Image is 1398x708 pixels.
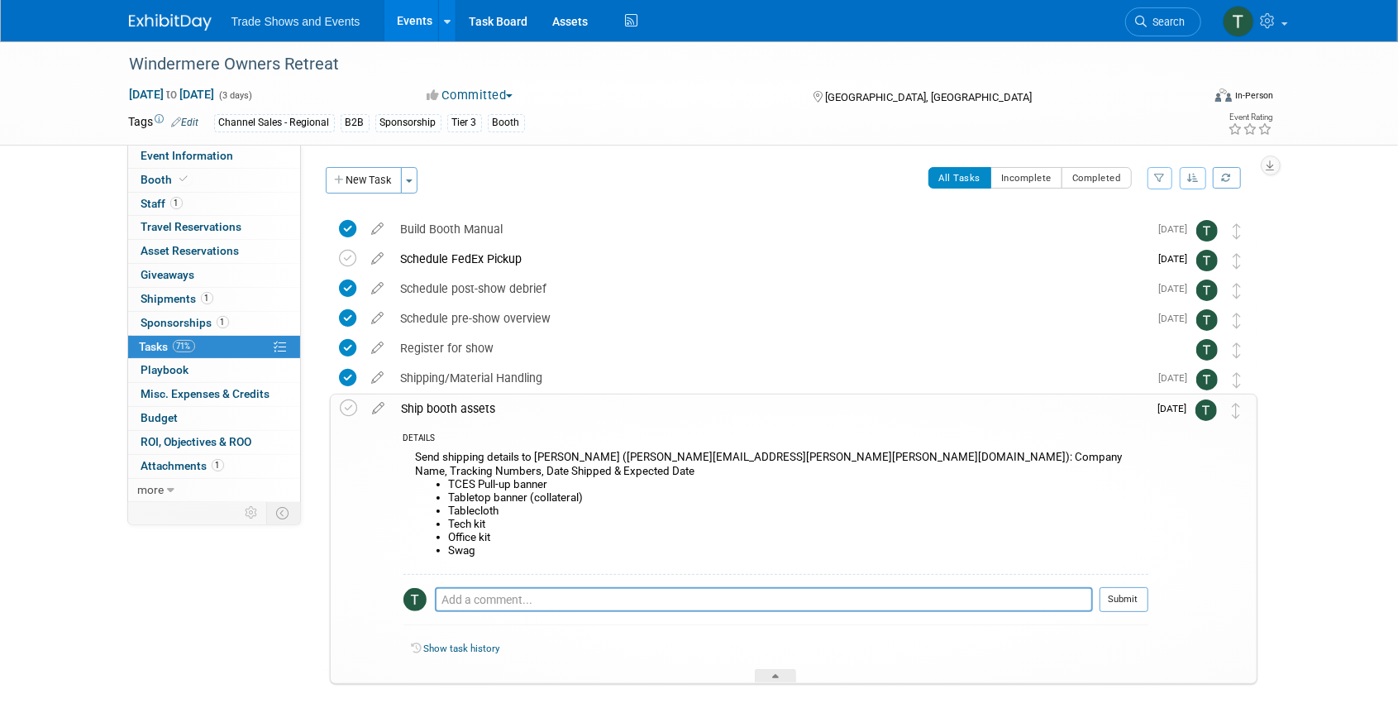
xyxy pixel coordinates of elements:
div: Shipping/Material Handling [393,364,1149,392]
div: Ship booth assets [394,395,1148,423]
span: 1 [217,316,229,328]
span: Travel Reservations [141,220,242,233]
div: Windermere Owners Retreat [124,50,1176,79]
span: Shipments [141,292,213,305]
span: ROI, Objectives & ROO [141,435,252,448]
img: Tiff Wagner [1195,399,1217,421]
span: Attachments [141,459,224,472]
li: Office kit [449,531,1148,544]
i: Move task [1233,253,1242,269]
td: Personalize Event Tab Strip [238,502,267,524]
div: Sponsorship [375,114,441,132]
a: edit [364,311,393,326]
span: Asset Reservations [141,244,240,257]
a: Edit [172,117,199,128]
span: Staff [141,197,183,210]
a: Booth [128,169,300,192]
div: Event Rating [1228,113,1272,122]
li: Tabletop banner (collateral) [449,491,1148,505]
button: Incomplete [990,167,1062,189]
button: Completed [1062,167,1132,189]
a: Misc. Expenses & Credits [128,383,300,406]
i: Booth reservation complete [180,175,188,184]
a: edit [364,251,393,266]
span: [DATE] [1159,313,1196,324]
img: Tiff Wagner [1223,6,1254,37]
a: Giveaways [128,264,300,287]
span: [DATE] [1159,223,1196,235]
a: Sponsorships1 [128,312,300,335]
div: In-Person [1234,89,1273,102]
a: Budget [128,407,300,430]
a: Shipments1 [128,288,300,311]
i: Move task [1233,223,1242,239]
span: [DATE] [1158,403,1195,414]
li: Swag [449,544,1148,557]
li: Tablecloth [449,505,1148,518]
div: Schedule FedEx Pickup [393,245,1149,273]
div: Register for show [393,334,1163,362]
span: 1 [170,197,183,209]
li: Tech kit [449,518,1148,531]
a: edit [364,341,393,356]
img: ExhibitDay [129,14,212,31]
button: All Tasks [928,167,992,189]
span: [DATE] [1159,372,1196,384]
i: Move task [1233,403,1241,419]
a: Tasks71% [128,336,300,359]
div: Event Format [1104,86,1274,111]
li: TCES Pull-up banner [449,478,1148,491]
span: [DATE] [1159,283,1196,294]
span: Sponsorships [141,316,229,329]
td: Tags [129,113,199,132]
span: Search [1148,16,1186,28]
img: Tiff Wagner [1196,339,1218,361]
span: [DATE] [1159,253,1196,265]
span: 1 [201,292,213,304]
div: Schedule post-show debrief [393,275,1149,303]
a: ROI, Objectives & ROO [128,431,300,454]
span: Booth [141,173,192,186]
span: Giveaways [141,268,195,281]
div: Build Booth Manual [393,215,1149,243]
div: Channel Sales - Regional [214,114,335,132]
span: Trade Shows and Events [231,15,360,28]
span: 1 [212,459,224,471]
span: (3 days) [218,90,253,101]
div: DETAILS [403,433,1148,447]
img: Tiff Wagner [1196,220,1218,242]
a: more [128,479,300,502]
span: Misc. Expenses & Credits [141,387,270,400]
span: 71% [173,340,195,352]
button: Submit [1100,587,1148,612]
a: Asset Reservations [128,240,300,263]
a: Travel Reservations [128,216,300,239]
img: Tiff Wagner [1196,250,1218,271]
span: more [138,483,165,496]
span: Budget [141,411,179,424]
a: edit [364,371,393,385]
div: Tier 3 [447,114,482,132]
a: Show task history [424,643,500,654]
span: Event Information [141,149,234,162]
button: Committed [421,87,519,104]
i: Move task [1233,372,1242,388]
img: Tiff Wagner [1196,309,1218,331]
div: Schedule pre-show overview [393,304,1149,332]
i: Move task [1233,342,1242,358]
a: Playbook [128,359,300,382]
div: Booth [488,114,525,132]
span: Tasks [140,340,195,353]
span: to [165,88,180,101]
a: Refresh [1213,167,1241,189]
i: Move task [1233,313,1242,328]
img: Tiff Wagner [1196,280,1218,301]
a: Staff1 [128,193,300,216]
div: Send shipping details to [PERSON_NAME] ([PERSON_NAME][EMAIL_ADDRESS][PERSON_NAME][PERSON_NAME][DO... [403,447,1148,574]
a: Search [1125,7,1201,36]
a: edit [365,401,394,416]
img: Format-Inperson.png [1215,88,1232,102]
td: Toggle Event Tabs [266,502,300,524]
span: [DATE] [DATE] [129,87,216,102]
img: Tiff Wagner [403,588,427,611]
